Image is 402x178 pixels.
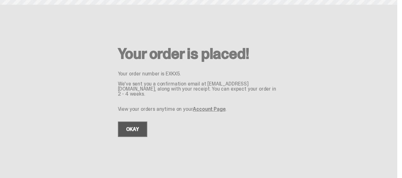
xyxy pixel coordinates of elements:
[193,106,225,112] a: Account Page
[118,46,280,61] h2: Your order is placed!
[118,107,280,112] p: View your orders anytime on your .
[118,81,280,97] p: We've sent you a confirmation email at [EMAIL_ADDRESS][DOMAIN_NAME], along with your receipt. You...
[118,122,147,137] a: OKAY
[118,71,280,76] p: Your order number is EXKX5.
